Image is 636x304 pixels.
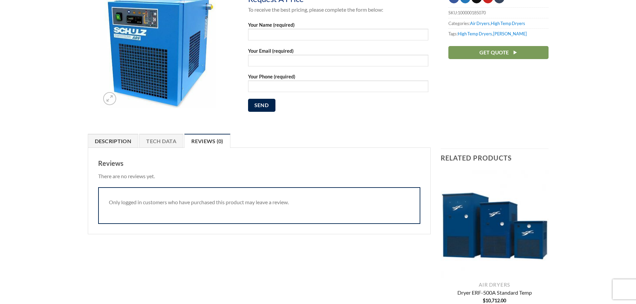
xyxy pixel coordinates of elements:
[248,21,428,45] label: Your Name (required)
[491,21,525,26] a: High Temp Dryers
[248,55,428,66] input: Your Email (required)
[479,48,509,57] span: Get Quote
[184,134,230,148] a: Reviews (0)
[139,134,183,148] a: Tech Data
[248,80,428,92] input: Your Phone (required)
[109,198,410,207] p: Only logged in customers who have purchased this product may leave a review.
[458,31,492,36] a: High Temp Dryers
[493,31,527,36] a: [PERSON_NAME]
[458,10,486,15] span: 100000185070
[448,7,549,18] span: SKU:
[483,298,506,303] bdi: 10,712.00
[248,47,428,71] label: Your Email (required)
[248,29,428,40] input: Your Name (required)
[448,46,549,59] a: Get Quote
[441,149,549,167] h3: Related products
[448,18,549,28] span: Categories: ,
[457,289,532,297] a: Dryer ERF-500A Standard Temp
[441,282,549,288] p: Air Dryers
[98,172,421,181] p: There are no reviews yet.
[248,5,428,14] p: To receive the best pricing, please complete the form below:
[248,99,275,112] input: Send
[248,73,428,97] label: Your Phone (required)
[483,298,485,303] span: $
[88,134,139,148] a: Description
[441,170,549,278] img: Dryer ERF-500A Standard Temp
[470,21,490,26] a: Air Dryers
[448,28,549,39] span: Tags: ,
[98,158,421,169] h3: Reviews
[248,21,428,117] form: Contact form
